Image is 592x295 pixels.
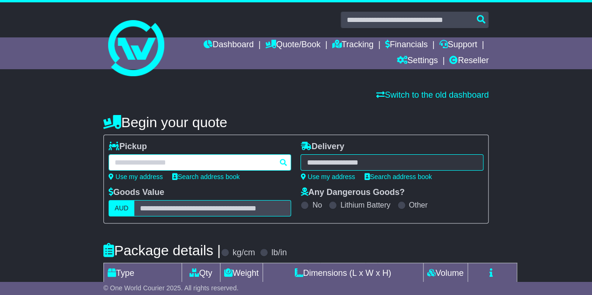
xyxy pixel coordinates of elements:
[220,263,263,284] td: Weight
[409,201,428,209] label: Other
[300,142,344,152] label: Delivery
[300,173,355,180] a: Use my address
[172,173,240,180] a: Search address book
[385,37,428,53] a: Financials
[233,248,255,258] label: kg/cm
[396,53,438,69] a: Settings
[103,284,239,292] span: © One World Courier 2025. All rights reserved.
[332,37,373,53] a: Tracking
[109,200,135,216] label: AUD
[340,201,390,209] label: Lithium Battery
[312,201,322,209] label: No
[182,263,220,284] td: Qty
[109,142,147,152] label: Pickup
[265,37,321,53] a: Quote/Book
[103,115,489,130] h4: Begin your quote
[103,263,182,284] td: Type
[376,90,489,100] a: Switch to the old dashboard
[204,37,254,53] a: Dashboard
[300,187,404,198] label: Any Dangerous Goods?
[263,263,423,284] td: Dimensions (L x W x H)
[449,53,489,69] a: Reseller
[423,263,468,284] td: Volume
[103,243,221,258] h4: Package details |
[109,173,163,180] a: Use my address
[439,37,477,53] a: Support
[109,187,164,198] label: Goods Value
[271,248,287,258] label: lb/in
[109,154,292,171] typeahead: Please provide city
[365,173,432,180] a: Search address book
